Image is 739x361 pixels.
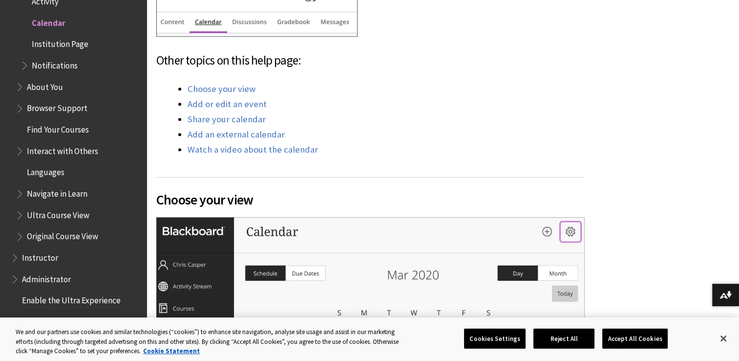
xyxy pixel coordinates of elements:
[16,327,406,356] div: We and our partners use cookies and similar technologies (“cookies”) to enhance site navigation, ...
[27,121,89,135] span: Find Your Courses
[32,57,78,70] span: Notifications
[188,83,255,95] a: Choose your view
[464,328,526,349] button: Cookies Settings
[156,189,585,210] span: Choose your view
[533,328,594,349] button: Reject All
[32,15,65,28] span: Calendar
[188,98,267,110] a: Add or edit an event
[27,164,64,178] span: Languages
[22,271,71,284] span: Administrator
[602,328,667,349] button: Accept All Cookies
[188,129,285,140] a: Add an external calendar
[22,249,58,263] span: Instructor
[22,293,121,306] span: Enable the Ultra Experience
[713,328,734,349] button: Close
[22,314,107,327] span: Performance Dashboard
[27,228,98,242] span: Original Course View
[32,36,88,49] span: Institution Page
[27,207,89,220] span: Ultra Course View
[188,113,266,125] a: Share your calendar
[156,51,585,70] h3: Other topics on this help page:
[27,185,87,199] span: Navigate in Learn
[143,347,200,355] a: More information about your privacy, opens in a new tab
[27,143,98,156] span: Interact with Others
[188,144,318,156] a: Watch a video about the calendar
[27,79,63,92] span: About You
[27,100,87,113] span: Browser Support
